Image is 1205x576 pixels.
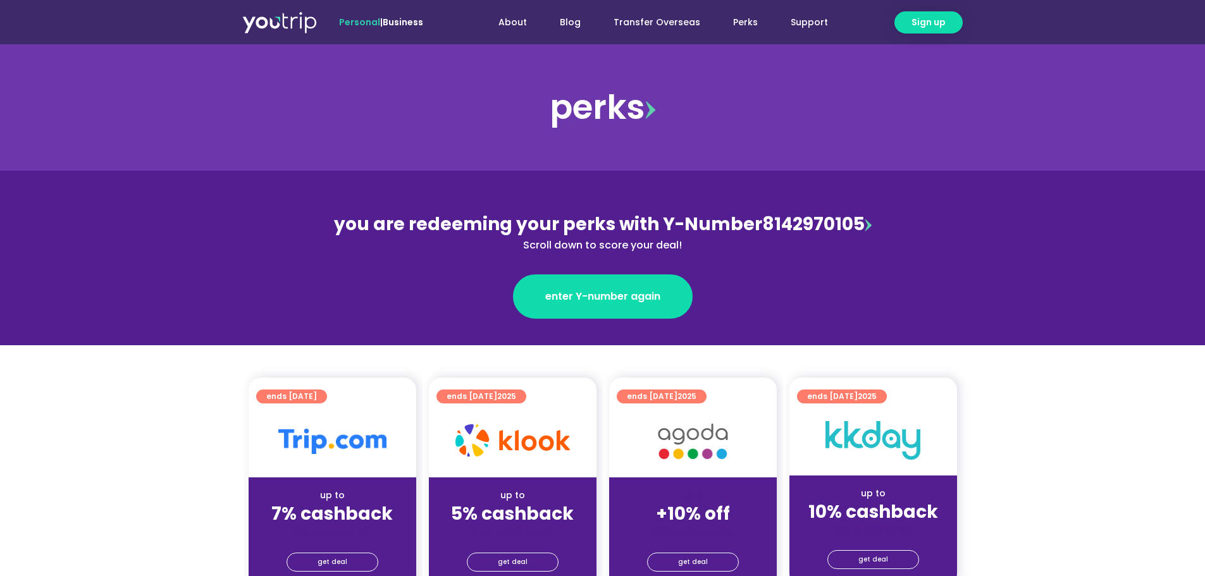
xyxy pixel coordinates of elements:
span: get deal [858,551,888,568]
span: 2025 [677,391,696,401]
div: up to [800,487,947,500]
a: Blog [543,11,597,34]
span: ends [DATE] [266,389,317,403]
span: ends [DATE] [807,389,877,403]
div: (for stays only) [619,525,767,539]
a: enter Y-number again [513,274,693,319]
a: Transfer Overseas [597,11,717,34]
span: ends [DATE] [447,389,516,403]
span: 2025 [497,391,516,401]
nav: Menu [457,11,844,34]
a: ends [DATE]2025 [797,389,887,403]
a: About [482,11,543,34]
span: get deal [498,553,528,571]
div: (for stays only) [800,524,947,537]
span: get deal [318,553,347,571]
a: get deal [467,553,559,572]
span: get deal [678,553,708,571]
div: 8142970105 [328,211,877,253]
strong: 7% cashback [271,501,393,526]
span: up to [681,489,705,501]
strong: +10% off [656,501,730,526]
a: get deal [827,550,919,569]
span: ends [DATE] [627,389,696,403]
div: (for stays only) [439,525,586,539]
span: you are redeeming your perks with Y-Number [334,212,762,236]
a: ends [DATE] [256,389,327,403]
a: Perks [717,11,774,34]
div: up to [259,489,406,502]
div: (for stays only) [259,525,406,539]
a: Support [774,11,844,34]
a: Business [383,16,423,28]
span: enter Y-number again [545,289,660,304]
div: Scroll down to score your deal! [328,238,877,253]
strong: 10% cashback [808,499,938,524]
span: Personal [339,16,380,28]
span: 2025 [858,391,877,401]
span: | [339,16,423,28]
a: get deal [287,553,378,572]
a: ends [DATE]2025 [617,389,707,403]
a: Sign up [894,11,963,34]
a: ends [DATE]2025 [436,389,526,403]
div: up to [439,489,586,502]
span: Sign up [911,16,946,29]
strong: 5% cashback [451,501,574,526]
a: get deal [647,553,739,572]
